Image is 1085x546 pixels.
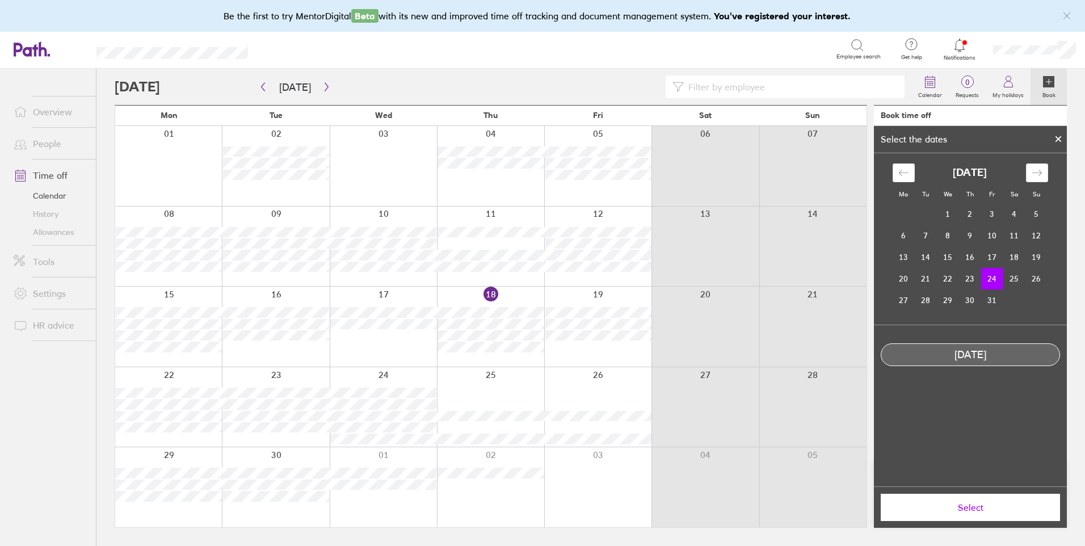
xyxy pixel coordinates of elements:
td: Monday, October 13, 2025 [893,246,915,268]
small: Th [966,190,974,198]
span: 0 [949,78,986,87]
td: Friday, October 3, 2025 [981,203,1003,225]
span: Thu [483,111,498,120]
td: Thursday, October 2, 2025 [959,203,981,225]
label: My holidays [986,89,1031,99]
div: Search [279,44,308,54]
a: History [5,205,96,223]
button: Select [881,494,1060,521]
small: Su [1033,190,1040,198]
div: Move backward to switch to the previous month. [893,163,915,182]
td: Saturday, October 18, 2025 [1003,246,1025,268]
td: Wednesday, October 8, 2025 [937,225,959,246]
span: Wed [375,111,392,120]
td: Tuesday, October 28, 2025 [915,289,937,311]
input: Filter by employee [684,76,898,98]
label: Requests [949,89,986,99]
span: Sun [805,111,820,120]
td: Thursday, October 16, 2025 [959,246,981,268]
a: Calendar [5,187,96,205]
a: Time off [5,164,96,187]
b: You've registered your interest. [714,10,851,22]
td: Sunday, October 19, 2025 [1025,246,1048,268]
div: Calendar [880,153,1061,325]
td: Monday, October 27, 2025 [893,289,915,311]
a: People [5,132,96,155]
div: Be the first to try MentorDigital with its new and improved time off tracking and document manage... [224,9,862,23]
td: Monday, October 20, 2025 [893,268,915,289]
td: Tuesday, October 21, 2025 [915,268,937,289]
td: Friday, October 10, 2025 [981,225,1003,246]
div: Move forward to switch to the next month. [1026,163,1048,182]
td: Sunday, October 12, 2025 [1025,225,1048,246]
td: Selected. Friday, October 24, 2025 [981,268,1003,289]
td: Saturday, October 25, 2025 [1003,268,1025,289]
span: Beta [351,9,379,23]
label: Book [1036,89,1062,99]
td: Saturday, October 11, 2025 [1003,225,1025,246]
a: Overview [5,100,96,123]
span: Tue [270,111,283,120]
div: [DATE] [881,349,1059,361]
small: We [944,190,952,198]
td: Tuesday, October 7, 2025 [915,225,937,246]
label: Calendar [911,89,949,99]
td: Wednesday, October 29, 2025 [937,289,959,311]
small: Mo [899,190,908,198]
td: Saturday, October 4, 2025 [1003,203,1025,225]
td: Wednesday, October 15, 2025 [937,246,959,268]
span: Sat [699,111,712,120]
a: Settings [5,282,96,305]
a: Notifications [941,37,978,61]
td: Sunday, October 5, 2025 [1025,203,1048,225]
td: Friday, October 31, 2025 [981,289,1003,311]
a: HR advice [5,314,96,337]
span: Fri [593,111,603,120]
div: Book time off [881,111,931,120]
span: Employee search [836,53,881,60]
td: Thursday, October 23, 2025 [959,268,981,289]
small: Tu [922,190,929,198]
td: Sunday, October 26, 2025 [1025,268,1048,289]
span: Mon [161,111,178,120]
small: Fr [989,190,995,198]
button: [DATE] [270,78,320,96]
a: Book [1031,69,1067,105]
a: Tools [5,250,96,273]
td: Thursday, October 9, 2025 [959,225,981,246]
td: Thursday, October 30, 2025 [959,289,981,311]
td: Tuesday, October 14, 2025 [915,246,937,268]
a: Allowances [5,223,96,241]
span: Get help [893,54,930,61]
a: 0Requests [949,69,986,105]
td: Monday, October 6, 2025 [893,225,915,246]
a: My holidays [986,69,1031,105]
span: Notifications [941,54,978,61]
td: Friday, October 17, 2025 [981,246,1003,268]
span: Select [889,502,1052,513]
div: Select the dates [874,134,954,144]
td: Wednesday, October 1, 2025 [937,203,959,225]
small: Sa [1011,190,1018,198]
td: Wednesday, October 22, 2025 [937,268,959,289]
a: Calendar [911,69,949,105]
strong: [DATE] [953,167,987,179]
